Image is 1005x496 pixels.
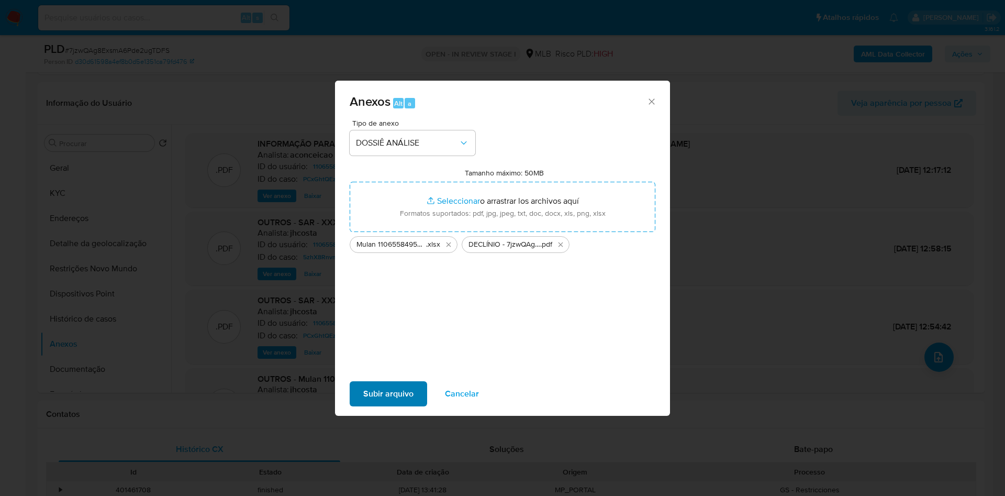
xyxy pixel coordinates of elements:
[350,92,390,111] span: Anexos
[356,138,459,148] span: DOSSIÊ ANÁLISE
[445,382,479,405] span: Cancelar
[540,239,552,250] span: .pdf
[350,232,655,253] ul: Archivos seleccionados
[394,98,403,108] span: Alt
[431,381,493,406] button: Cancelar
[554,238,567,251] button: Eliminar DECLÍNIO - 7jzwQAg8ExsmA6Pde2ugTDFS - CPF 03707913201 - ADRIANA SANTOS DE MORAIS.pdf
[350,381,427,406] button: Subir arquivo
[408,98,411,108] span: a
[465,168,544,178] label: Tamanho máximo: 50MB
[442,238,455,251] button: Eliminar Mulan 1106558495_2025_09_23_16_38_46.xlsx
[356,239,426,250] span: Mulan 1106558495_2025_09_23_16_38_46
[352,119,478,127] span: Tipo de anexo
[468,239,540,250] span: DECLÍNIO - 7jzwQAg8ExsmA6Pde2ugTDFS - CPF 03707913201 - [PERSON_NAME]
[426,239,440,250] span: .xlsx
[350,130,475,156] button: DOSSIÊ ANÁLISE
[363,382,414,405] span: Subir arquivo
[646,96,656,106] button: Cerrar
